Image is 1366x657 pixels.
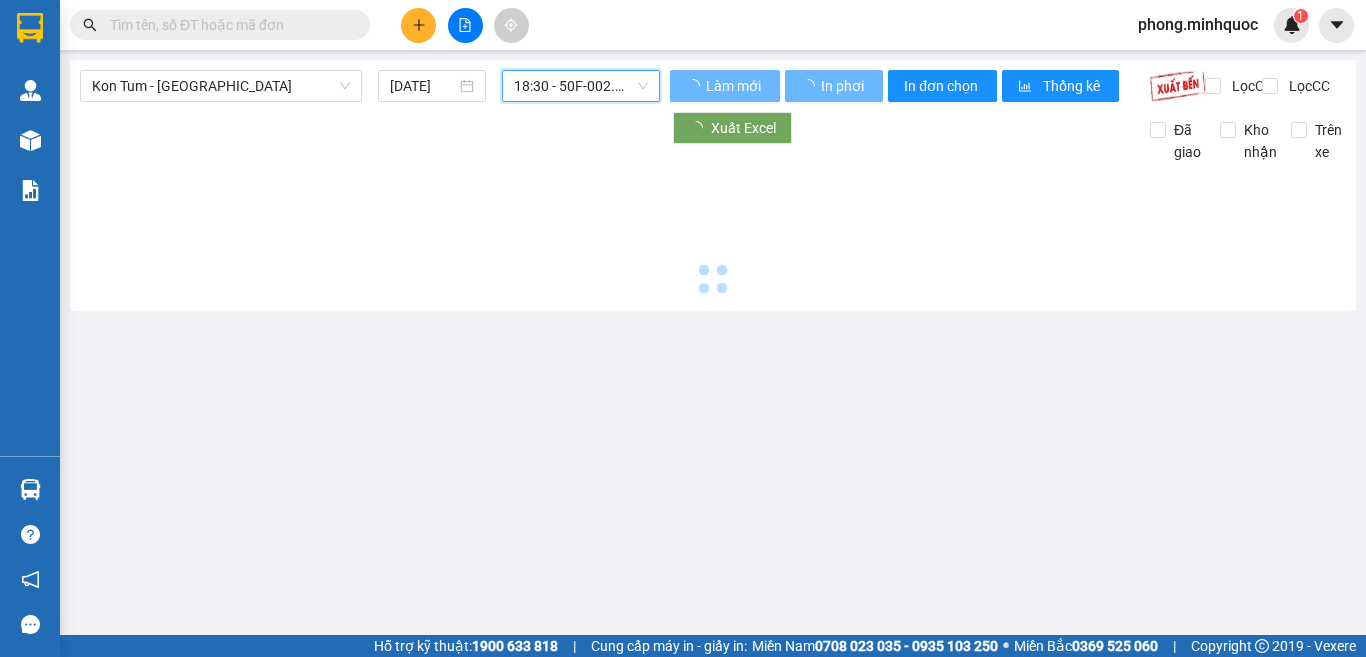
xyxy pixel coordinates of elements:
[21,615,40,634] span: message
[1294,9,1308,23] sup: 1
[673,112,792,144] button: Xuất Excel
[448,8,483,43] button: file-add
[458,18,472,32] span: file-add
[686,79,703,93] span: loading
[815,638,998,654] strong: 0708 023 035 - 0935 103 250
[1328,16,1346,34] span: caret-down
[1043,75,1103,97] span: Thống kê
[752,635,998,657] span: Miền Nam
[821,75,867,97] span: In phơi
[1014,635,1158,657] span: Miền Bắc
[504,18,518,32] span: aim
[1166,119,1209,163] span: Đã giao
[390,75,456,97] input: 11/08/2025
[801,79,818,93] span: loading
[785,70,883,102] button: In phơi
[1003,642,1009,650] span: ⚪️
[17,13,43,43] img: logo-vxr
[83,18,97,32] span: search
[670,70,780,102] button: Làm mới
[1002,70,1119,102] button: bar-chartThống kê
[1281,75,1333,97] span: Lọc CC
[711,117,776,139] span: Xuất Excel
[689,121,711,135] span: loading
[412,18,426,32] span: plus
[1072,638,1158,654] strong: 0369 525 060
[374,635,558,657] span: Hỗ trợ kỹ thuật:
[21,525,40,544] span: question-circle
[472,638,558,654] strong: 1900 633 818
[1149,70,1206,102] img: 9k=
[110,14,346,36] input: Tìm tên, số ĐT hoặc mã đơn
[591,635,747,657] span: Cung cấp máy in - giấy in:
[1173,635,1176,657] span: |
[1283,16,1301,34] img: icon-new-feature
[20,80,41,101] img: warehouse-icon
[1297,9,1304,23] span: 1
[21,570,40,589] span: notification
[401,8,436,43] button: plus
[1018,79,1035,95] span: bar-chart
[20,479,41,500] img: warehouse-icon
[573,635,576,657] span: |
[1307,119,1350,163] span: Trên xe
[1255,639,1269,653] span: copyright
[20,130,41,151] img: warehouse-icon
[92,71,350,101] span: Kon Tum - Sài Gòn
[514,71,648,101] span: 18:30 - 50F-002.52
[706,75,764,97] span: Làm mới
[888,70,997,102] button: In đơn chọn
[1224,75,1276,97] span: Lọc CR
[494,8,529,43] button: aim
[904,75,981,97] span: In đơn chọn
[20,180,41,201] img: solution-icon
[1319,8,1354,43] button: caret-down
[1236,119,1285,163] span: Kho nhận
[1122,12,1274,37] span: phong.minhquoc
